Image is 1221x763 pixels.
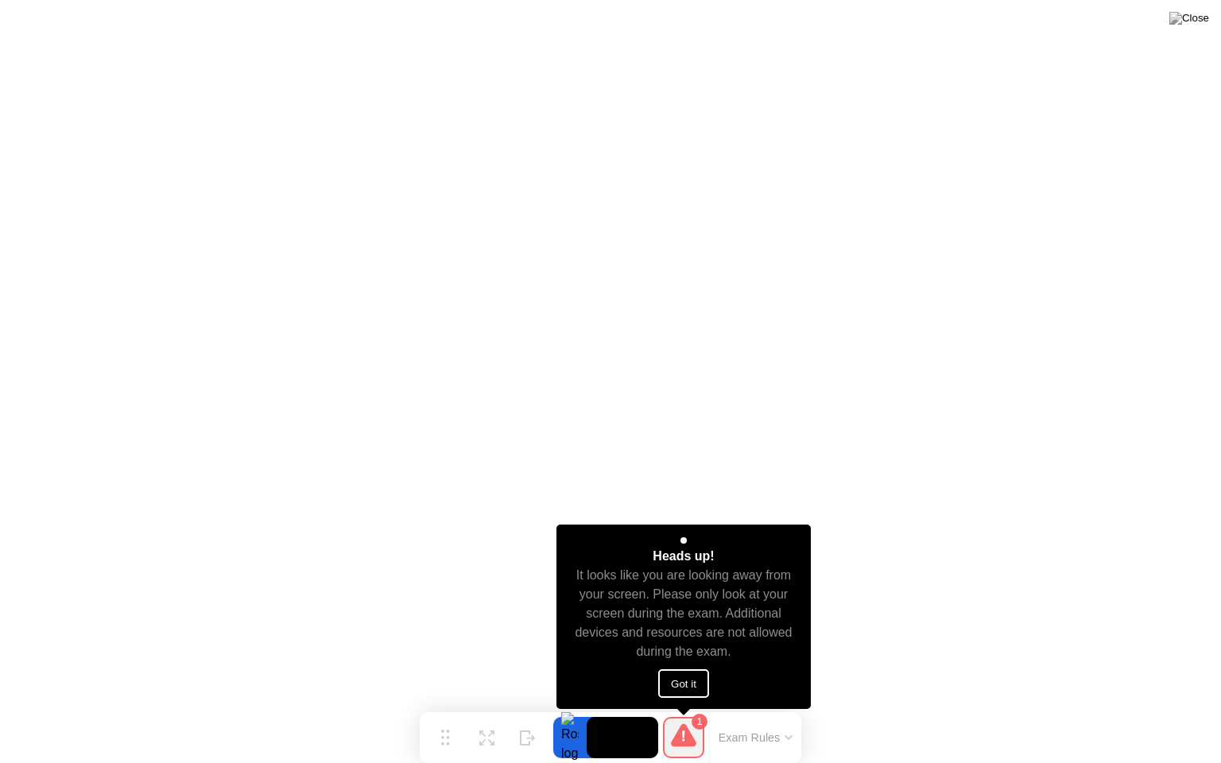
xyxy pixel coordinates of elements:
button: Got it [658,669,709,698]
button: Exam Rules [714,730,798,745]
img: Close [1169,12,1209,25]
div: Heads up! [653,547,714,566]
div: It looks like you are looking away from your screen. Please only look at your screen during the e... [571,566,797,661]
div: 1 [692,714,707,730]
